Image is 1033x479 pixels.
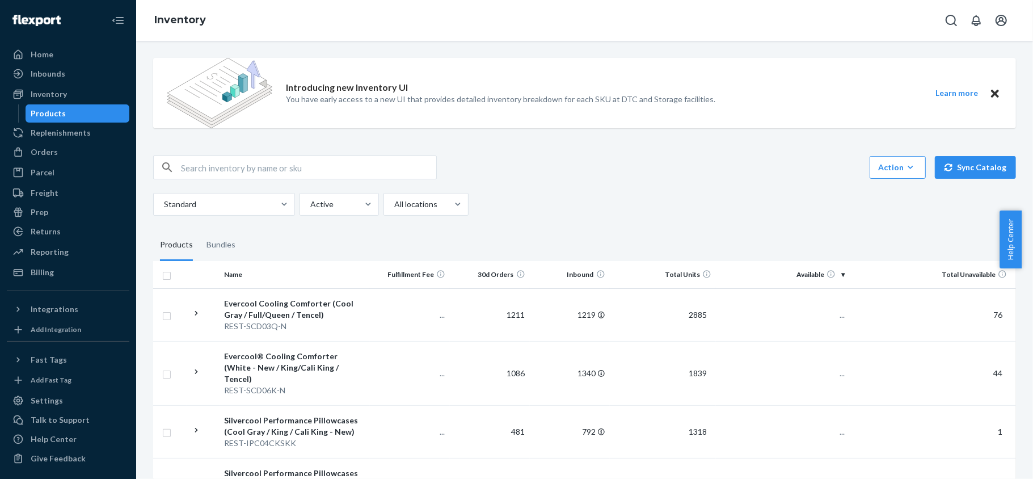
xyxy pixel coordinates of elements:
a: Talk to Support [7,411,129,429]
div: REST-IPC04CKSKK [224,438,365,449]
div: Action [878,162,917,173]
th: Fulfillment Fee [370,261,450,288]
a: Orders [7,143,129,161]
button: Integrations [7,300,129,318]
a: Replenishments [7,124,129,142]
div: Evercool Cooling Comforter (Cool Gray / Full/Queen / Tencel) [224,298,365,321]
p: ... [374,426,445,438]
a: Billing [7,263,129,281]
input: Search inventory by name or sku [181,156,436,179]
a: Add Fast Tag [7,373,129,387]
div: Fast Tags [31,354,67,365]
th: Total Unavailable [849,261,1016,288]
button: Sync Catalog [935,156,1016,179]
p: ... [720,368,845,379]
a: Home [7,45,129,64]
input: Active [309,199,310,210]
div: Freight [31,187,58,199]
span: 1318 [684,427,711,436]
div: Parcel [31,167,54,178]
div: Integrations [31,304,78,315]
button: Action [870,156,926,179]
td: 1219 [530,288,610,341]
div: Returns [31,226,61,237]
td: 1211 [450,288,530,341]
p: You have early access to a new UI that provides detailed inventory breakdown for each SKU at DTC ... [286,94,715,105]
div: Billing [31,267,54,278]
th: 30d Orders [450,261,530,288]
div: Reporting [31,246,69,258]
button: Close Navigation [107,9,129,32]
div: Silvercool Performance Pillowcases (Cool Gray / King / Cali King - New) [224,415,365,438]
span: 2885 [684,310,711,320]
p: ... [720,426,845,438]
td: 1340 [530,341,610,405]
div: Inbounds [31,68,65,79]
p: Introducing new Inventory UI [286,81,408,94]
button: Learn more [929,86,985,100]
a: Returns [7,222,129,241]
div: Give Feedback [31,453,86,464]
td: 481 [450,405,530,458]
button: Open Search Box [940,9,963,32]
ol: breadcrumbs [145,4,215,37]
th: Name [220,261,369,288]
a: Inventory [154,14,206,26]
a: Freight [7,184,129,202]
div: Products [160,229,193,261]
a: Products [26,104,130,123]
div: Orders [31,146,58,158]
th: Available [716,261,849,288]
button: Open notifications [965,9,988,32]
td: 792 [530,405,610,458]
div: Settings [31,395,63,406]
p: ... [374,368,445,379]
button: Close [988,86,1002,100]
img: Flexport logo [12,15,61,26]
div: Talk to Support [31,414,90,426]
a: Inbounds [7,65,129,83]
div: Add Fast Tag [31,375,71,385]
span: 44 [989,368,1007,378]
input: Standard [163,199,164,210]
div: Add Integration [31,325,81,334]
a: Settings [7,392,129,410]
td: 1086 [450,341,530,405]
div: Products [31,108,66,119]
button: Give Feedback [7,449,129,468]
span: 76 [989,310,1007,320]
span: 1 [993,427,1007,436]
a: Inventory [7,85,129,103]
a: Reporting [7,243,129,261]
div: Bundles [206,229,235,261]
p: ... [374,309,445,321]
th: Total Units [610,261,716,288]
th: Inbound [530,261,610,288]
button: Open account menu [990,9,1013,32]
a: Add Integration [7,323,129,337]
button: Fast Tags [7,351,129,369]
div: Home [31,49,53,60]
span: 1839 [684,368,711,378]
div: Inventory [31,89,67,100]
img: new-reports-banner-icon.82668bd98b6a51aee86340f2a7b77ae3.png [167,58,272,128]
a: Help Center [7,430,129,448]
button: Help Center [1000,211,1022,268]
p: ... [720,309,845,321]
div: Replenishments [31,127,91,138]
a: Parcel [7,163,129,182]
input: All locations [393,199,394,210]
div: REST-SCD06K-N [224,385,365,396]
div: Prep [31,207,48,218]
div: Evercool® Cooling Comforter (White - New / King/Cali King / Tencel) [224,351,365,385]
div: Help Center [31,434,77,445]
a: Prep [7,203,129,221]
div: REST-SCD03Q-N [224,321,365,332]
